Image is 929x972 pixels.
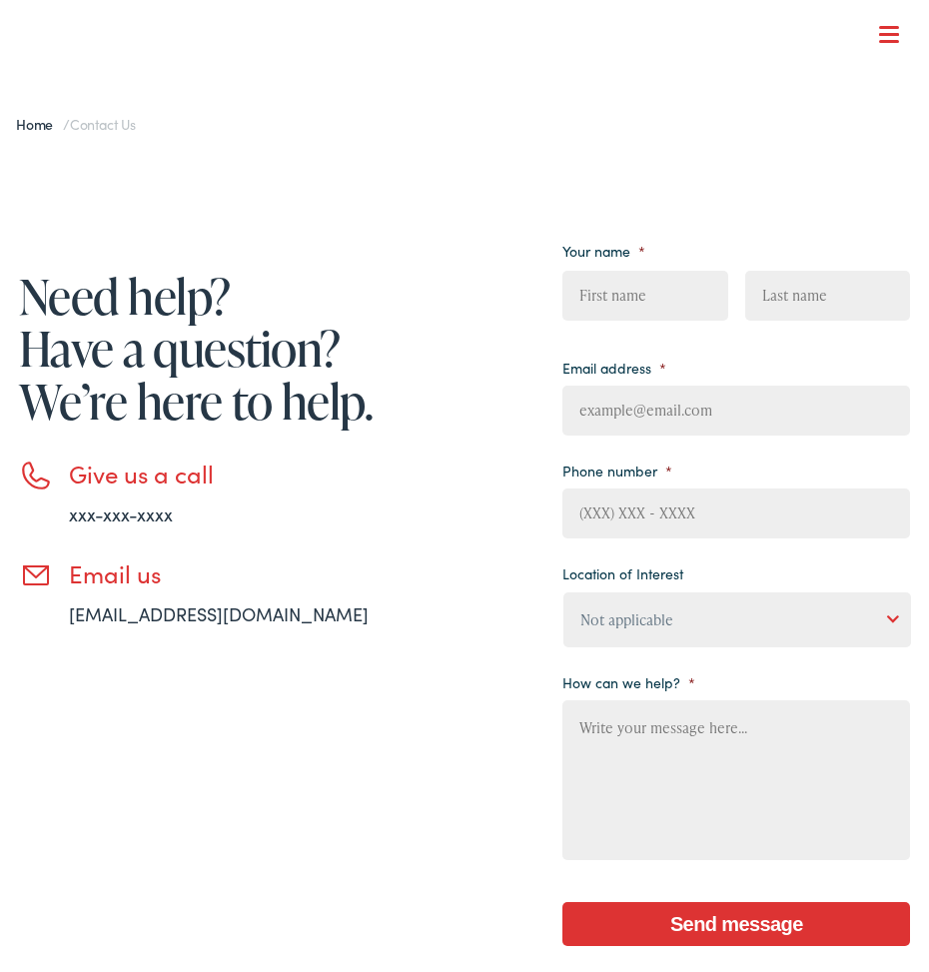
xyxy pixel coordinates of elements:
input: example@email.com [562,386,910,436]
span: / [16,114,136,134]
label: Your name [562,242,645,260]
a: xxx-xxx-xxxx [69,501,173,526]
h3: Email us [69,559,464,588]
label: How can we help? [562,673,695,691]
input: Last name [745,271,911,321]
input: Send message [562,902,910,946]
a: Home [16,114,63,134]
a: What We Offer [34,80,911,142]
input: (XXX) XXX - XXXX [562,488,910,538]
a: [EMAIL_ADDRESS][DOMAIN_NAME] [69,601,369,626]
input: First name [562,271,728,321]
h3: Give us a call [69,460,464,488]
label: Email address [562,359,666,377]
h1: Need help? Have a question? We’re here to help. [19,270,464,428]
label: Phone number [562,462,672,480]
label: Location of Interest [562,564,683,582]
